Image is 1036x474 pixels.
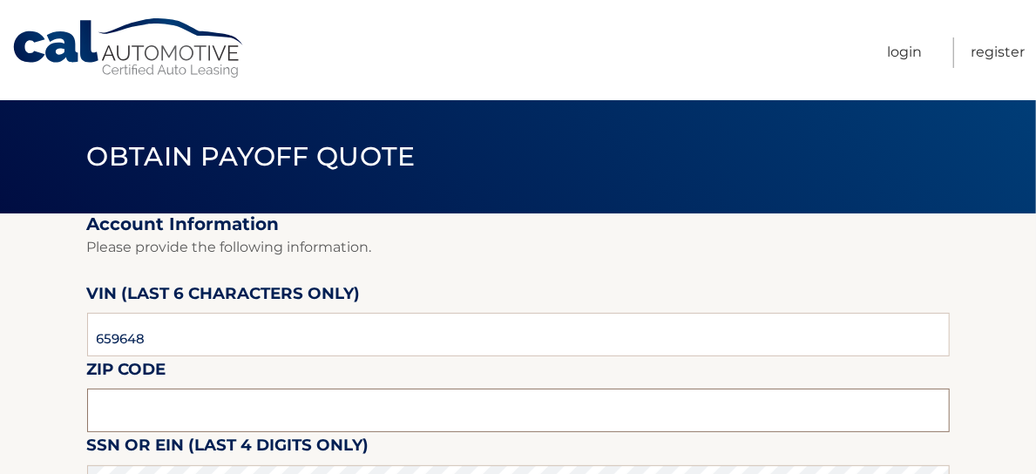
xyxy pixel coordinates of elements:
[971,37,1025,68] a: Register
[87,281,361,313] label: VIN (last 6 characters only)
[11,17,247,79] a: Cal Automotive
[87,432,369,464] label: SSN or EIN (last 4 digits only)
[87,356,166,389] label: Zip Code
[87,140,416,173] span: Obtain Payoff Quote
[87,235,950,260] p: Please provide the following information.
[887,37,922,68] a: Login
[87,213,950,235] h2: Account Information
